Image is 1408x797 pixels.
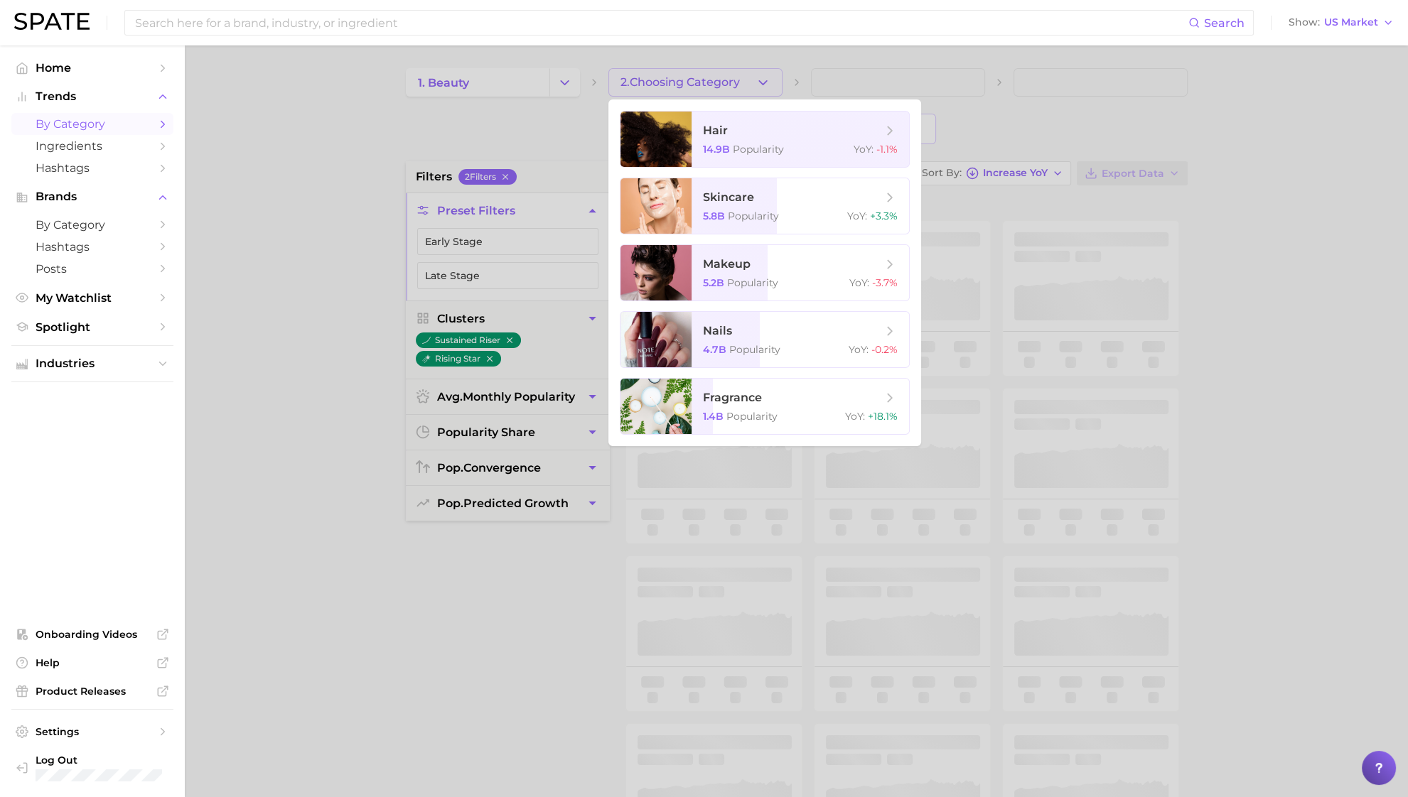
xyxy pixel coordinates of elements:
[733,143,784,156] span: Popularity
[11,157,173,179] a: Hashtags
[11,681,173,702] a: Product Releases
[11,652,173,673] a: Help
[11,287,173,309] a: My Watchlist
[134,11,1188,35] input: Search here for a brand, industry, or ingredient
[728,210,779,222] span: Popularity
[36,628,149,641] span: Onboarding Videos
[36,61,149,75] span: Home
[703,276,724,289] span: 5.2b
[36,161,149,175] span: Hashtags
[11,316,173,338] a: Spotlight
[36,90,149,103] span: Trends
[703,210,725,222] span: 5.8b
[11,214,173,236] a: by Category
[703,143,730,156] span: 14.9b
[11,186,173,207] button: Brands
[703,324,732,337] span: nails
[703,410,724,423] span: 1.4b
[36,754,215,766] span: Log Out
[11,135,173,157] a: Ingredients
[36,218,149,232] span: by Category
[36,320,149,334] span: Spotlight
[11,353,173,374] button: Industries
[11,624,173,645] a: Onboarding Videos
[36,262,149,276] span: Posts
[727,276,778,289] span: Popularity
[703,257,751,271] span: makeup
[1324,18,1378,26] span: US Market
[14,13,90,30] img: SPATE
[1289,18,1320,26] span: Show
[36,725,149,738] span: Settings
[11,57,173,79] a: Home
[868,410,898,423] span: +18.1%
[36,656,149,669] span: Help
[845,410,865,423] span: YoY :
[849,343,869,356] span: YoY :
[1204,16,1245,30] span: Search
[870,210,898,222] span: +3.3%
[726,410,778,423] span: Popularity
[11,113,173,135] a: by Category
[36,190,149,203] span: Brands
[11,236,173,258] a: Hashtags
[872,276,898,289] span: -3.7%
[11,258,173,280] a: Posts
[703,124,728,137] span: hair
[729,343,780,356] span: Popularity
[36,291,149,305] span: My Watchlist
[36,117,149,131] span: by Category
[11,749,173,786] a: Log out. Currently logged in with e-mail hslocum@essentialingredients.com.
[703,391,762,404] span: fragrance
[871,343,898,356] span: -0.2%
[703,190,754,204] span: skincare
[11,721,173,742] a: Settings
[36,357,149,370] span: Industries
[1285,13,1397,32] button: ShowUS Market
[876,143,898,156] span: -1.1%
[36,139,149,153] span: Ingredients
[854,143,874,156] span: YoY :
[608,99,921,446] ul: 2.Choosing Category
[847,210,867,222] span: YoY :
[11,86,173,107] button: Trends
[849,276,869,289] span: YoY :
[36,685,149,698] span: Product Releases
[703,343,726,356] span: 4.7b
[36,240,149,254] span: Hashtags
